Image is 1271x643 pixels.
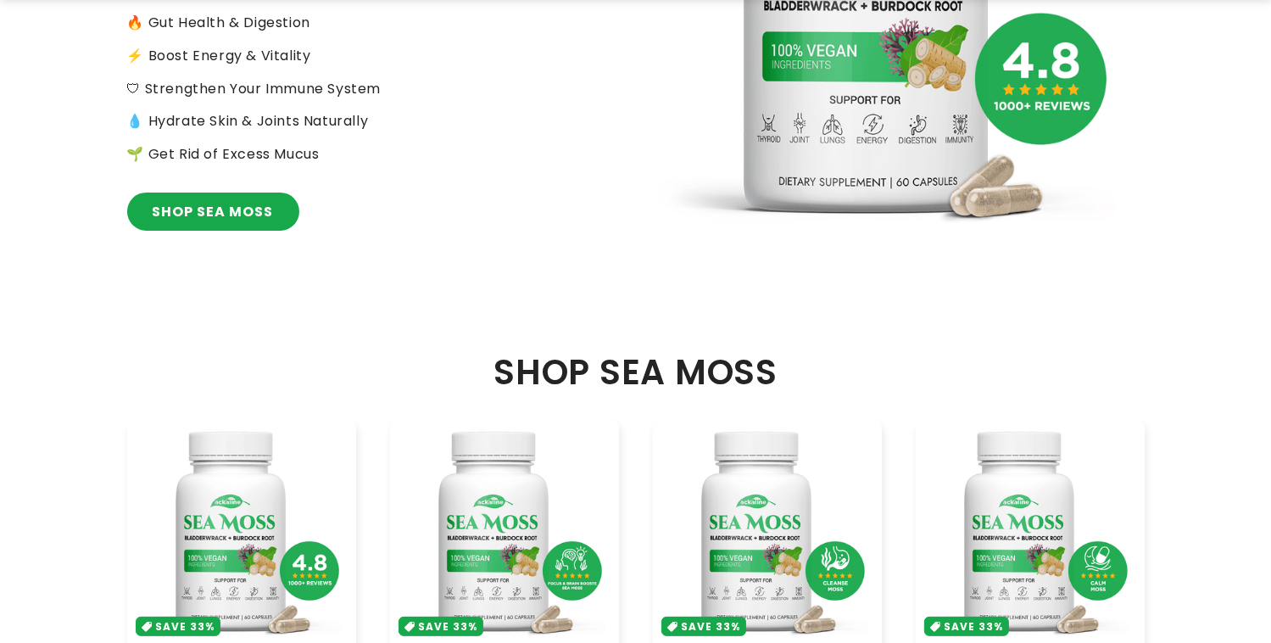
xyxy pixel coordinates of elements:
[127,109,577,134] p: 💧 Hydrate Skin & Joints Naturally
[127,11,577,36] p: 🔥 Gut Health & Digestion
[127,77,577,102] p: 🛡 Strengthen Your Immune System
[127,44,577,69] p: ⚡️ Boost Energy & Vitality
[127,351,1145,394] h2: SHOP SEA MOSS
[127,143,577,167] p: 🌱 Get Rid of Excess Mucus
[127,193,299,231] a: SHOP SEA MOSS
